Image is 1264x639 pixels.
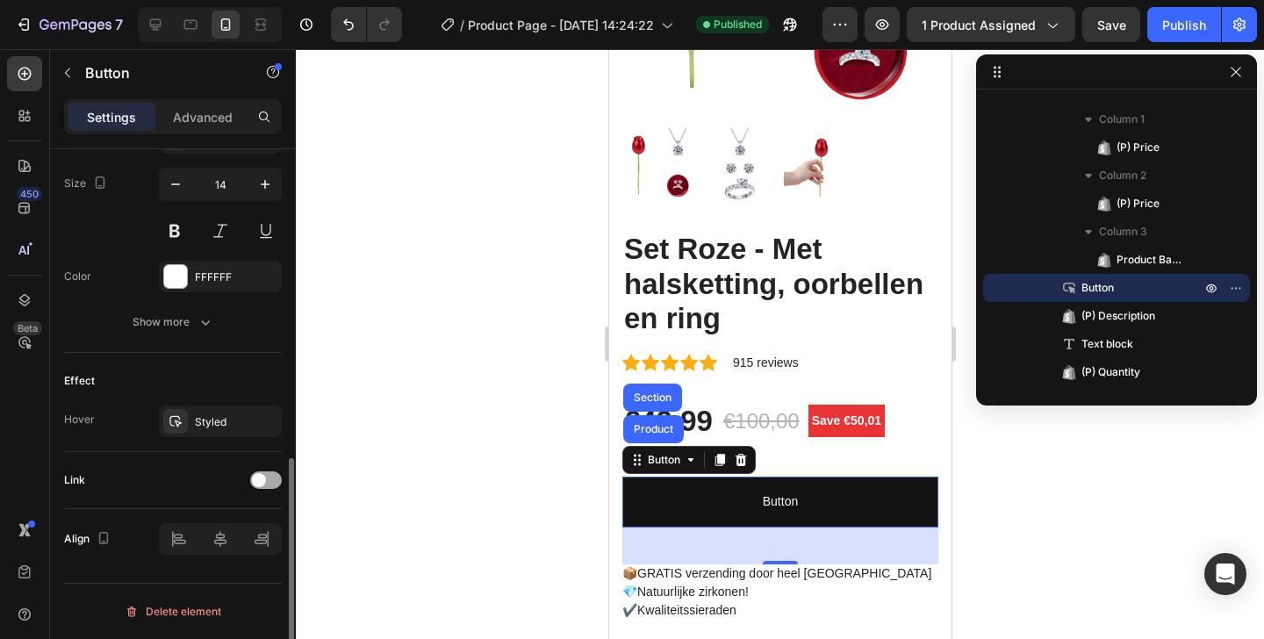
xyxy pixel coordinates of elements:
div: Delete element [125,601,221,622]
span: Save [1097,18,1126,32]
span: Column 1 [1099,111,1145,128]
div: Align [64,528,114,551]
p: Button [85,62,234,83]
button: 1 product assigned [907,7,1075,42]
div: FFFFFF [195,269,277,285]
span: (P) Price [1117,195,1160,212]
div: Open Intercom Messenger [1204,553,1246,595]
button: Save [1082,7,1140,42]
span: Text block [1081,335,1133,353]
div: Styled [195,414,277,430]
div: Effect [64,373,95,389]
iframe: Design area [609,49,952,639]
span: (P) Description [1081,307,1155,325]
div: Link [64,472,85,488]
div: Publish [1162,16,1206,34]
div: Color [64,269,91,284]
span: / [460,16,464,34]
div: Undo/Redo [331,7,402,42]
div: Show more [133,313,214,331]
span: Published [714,17,762,32]
p: Settings [87,108,136,126]
button: Publish [1147,7,1221,42]
span: (P) Price [1117,139,1160,156]
span: Button [1081,279,1114,297]
div: Size [64,172,111,196]
button: 7 [7,7,131,42]
span: Product Badge [1117,251,1183,269]
div: Hover [64,412,95,427]
span: Column 2 [1099,167,1146,184]
span: 1 product assigned [922,16,1036,34]
p: Advanced [173,108,233,126]
span: (P) Quantity [1081,363,1140,381]
button: Delete element [64,598,282,626]
span: Column 3 [1099,223,1147,241]
span: Product Page - [DATE] 14:24:22 [468,16,654,34]
div: 450 [17,187,42,201]
button: Show more [64,306,282,338]
p: 7 [115,14,123,35]
div: Beta [13,321,42,335]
